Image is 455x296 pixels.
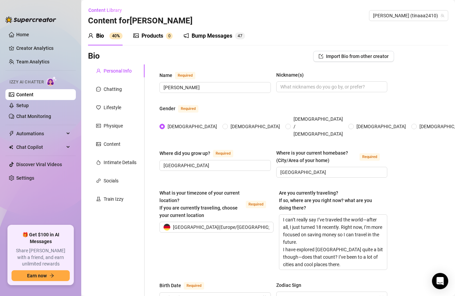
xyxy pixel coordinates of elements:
[183,33,189,38] span: notification
[88,16,193,26] h3: Content for [PERSON_NAME]
[291,115,346,138] span: [DEMOGRAPHIC_DATA] / [DEMOGRAPHIC_DATA]
[159,72,172,79] div: Name
[326,54,389,59] span: Import Bio from other creator
[276,281,301,289] div: Zodiac Sign
[159,104,206,113] label: Gender
[432,273,448,289] div: Open Intercom Messenger
[276,149,388,164] label: Where is your current homebase? (City/Area of your home)
[276,71,308,79] label: Nickname(s)
[88,33,93,38] span: user
[373,11,444,21] span: Tina (tinaaa2410)
[12,270,70,281] button: Earn nowarrow-right
[159,71,203,79] label: Name
[440,14,445,18] span: team
[104,177,118,184] div: Socials
[280,83,382,91] input: Nickname(s)
[280,169,382,176] input: Where is your current homebase? (City/Area of your home)
[49,273,54,278] span: arrow-right
[240,34,242,38] span: 7
[104,104,121,111] div: Lifestyle
[88,7,122,13] span: Content Library
[360,153,380,161] span: Required
[96,68,101,73] span: user
[313,51,394,62] button: Import Bio from other creator
[192,32,232,40] div: Bump Messages
[104,85,122,93] div: Chatting
[96,142,101,146] span: picture
[16,114,51,119] a: Chat Monitoring
[228,123,283,130] span: [DEMOGRAPHIC_DATA]
[159,190,240,218] span: What is your timezone of your current location? If you are currently traveling, choose your curre...
[178,105,198,113] span: Required
[164,84,265,91] input: Name
[213,150,233,157] span: Required
[5,16,56,23] img: logo-BBDzfeDw.svg
[96,160,101,165] span: fire
[27,273,47,278] span: Earn now
[279,215,387,270] textarea: I can’t really say I’ve traveled the world—after all, I just turned 18 recently. Right now, I’m m...
[104,159,136,166] div: Intimate Details
[16,43,70,54] a: Creator Analytics
[16,92,34,97] a: Content
[9,131,14,136] span: thunderbolt
[16,128,64,139] span: Automations
[159,149,241,157] label: Where did you grow up?
[184,282,204,290] span: Required
[16,32,29,37] a: Home
[109,33,123,39] sup: 40%
[164,162,265,169] input: Where did you grow up?
[88,51,100,62] h3: Bio
[12,248,70,268] span: Share [PERSON_NAME] with a friend, and earn unlimited rewards
[104,195,124,203] div: Train Izzy
[133,33,139,38] span: picture
[88,5,127,16] button: Content Library
[159,282,181,289] div: Birth Date
[159,105,175,112] div: Gender
[9,79,44,85] span: Izzy AI Chatter
[46,76,57,86] img: AI Chatter
[235,33,245,39] sup: 47
[238,34,240,38] span: 4
[166,33,173,39] sup: 0
[96,178,101,183] span: link
[104,140,121,148] div: Content
[104,122,123,130] div: Physique
[164,224,170,231] img: de
[96,105,101,110] span: heart
[276,71,304,79] div: Nickname(s)
[9,145,13,150] img: Chat Copilot
[159,150,210,157] div: Where did you grow up?
[354,123,409,130] span: [DEMOGRAPHIC_DATA]
[16,103,29,108] a: Setup
[159,281,212,290] label: Birth Date
[165,123,220,130] span: [DEMOGRAPHIC_DATA]
[173,222,285,232] span: [GEOGRAPHIC_DATA] ( Europe/[GEOGRAPHIC_DATA] )
[96,87,101,92] span: message
[319,54,323,59] span: import
[96,123,101,128] span: idcard
[96,197,101,201] span: experiment
[276,281,306,289] label: Zodiac Sign
[16,59,49,64] a: Team Analytics
[142,32,163,40] div: Products
[276,149,357,164] div: Where is your current homebase? (City/Area of your home)
[246,201,266,208] span: Required
[16,142,64,153] span: Chat Copilot
[175,72,195,79] span: Required
[12,232,70,245] span: 🎁 Get $100 in AI Messages
[96,32,104,40] div: Bio
[279,190,372,211] span: Are you currently traveling? If so, where are you right now? what are you doing there?
[104,67,132,75] div: Personal Info
[16,162,62,167] a: Discover Viral Videos
[16,175,34,181] a: Settings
